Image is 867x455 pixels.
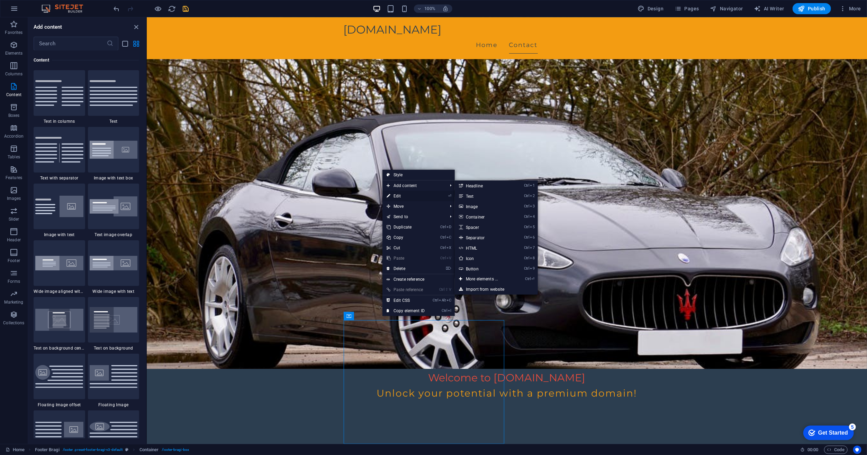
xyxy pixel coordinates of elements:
[455,232,512,243] a: Ctrl6Separator
[707,3,746,14] button: Navigator
[161,446,189,454] span: . footer-bragi-box
[5,50,23,56] p: Elements
[448,308,451,313] i: I
[182,5,190,13] i: Save (Ctrl+S)
[827,446,845,454] span: Code
[34,127,85,181] div: Text with separator
[439,298,446,303] i: Alt
[35,309,83,331] img: text-on-background-centered.svg
[530,204,535,208] i: 3
[446,256,451,260] i: V
[530,214,535,219] i: 4
[530,256,535,260] i: 8
[530,183,535,188] i: 1
[88,345,139,351] span: Text on background
[812,447,813,452] span: :
[168,4,176,13] button: reload
[800,446,819,454] h6: Session time
[531,277,534,281] i: ⏎
[34,37,107,50] input: Search
[524,225,530,229] i: Ctrl
[710,5,743,12] span: Navigator
[34,119,85,124] span: Text in columns
[414,4,439,13] button: 100%
[90,307,138,333] img: text-on-bacground.svg
[35,256,83,270] img: wide-image-with-text-aligned.svg
[35,137,83,162] img: text-with-separator.svg
[824,446,848,454] button: Code
[88,297,139,351] div: Text on background
[20,8,50,14] div: Get Started
[88,127,139,181] div: Image with text box
[530,235,535,240] i: 6
[530,245,535,250] i: 7
[839,5,861,12] span: More
[5,71,22,77] p: Columns
[382,201,444,212] span: Move
[9,216,19,222] p: Slider
[8,113,20,118] p: Boxes
[90,365,138,388] img: floating-image.svg
[113,5,121,13] i: Undo: Change button (Ctrl+Z)
[382,212,444,222] a: Send to
[88,184,139,238] div: Text image overlap
[837,3,864,14] button: More
[88,240,139,294] div: Wide image with text
[793,3,831,14] button: Publish
[51,1,58,8] div: 5
[34,70,85,124] div: Text in columns
[382,253,429,263] a: CtrlVPaste
[635,3,667,14] button: Design
[455,222,512,232] a: Ctrl5Spacer
[34,184,85,238] div: Image with text
[8,279,20,284] p: Forms
[524,235,530,240] i: Ctrl
[40,4,92,13] img: Editor Logo
[35,80,83,106] img: text-in-columns.svg
[382,306,429,316] a: CtrlICopy element ID
[382,285,429,295] a: Ctrl⇧VPaste reference
[455,191,512,201] a: Ctrl2Text
[446,235,451,240] i: C
[35,446,60,454] span: Click to select. Double-click to edit
[154,4,162,13] button: Click here to leave preview mode and continue editing
[530,266,535,271] i: 9
[382,243,429,253] a: CtrlXCut
[90,141,138,159] img: image-with-text-box.svg
[182,4,190,13] button: save
[34,402,85,408] span: Floating Image offset
[530,194,535,198] i: 2
[525,277,531,281] i: Ctrl
[382,222,429,232] a: CtrlDDuplicate
[8,154,20,160] p: Tables
[638,5,664,12] span: Design
[382,263,429,274] a: ⌦Delete
[853,446,861,454] button: Usercentrics
[8,258,20,263] p: Footer
[455,201,512,212] a: Ctrl3Image
[168,5,176,13] i: Reload page
[672,3,702,14] button: Pages
[455,263,512,274] a: Ctrl9Button
[112,4,121,13] button: undo
[382,180,444,191] span: Add content
[445,287,449,292] i: ⇧
[439,287,445,292] i: Ctrl
[34,175,85,181] span: Text with separator
[446,245,451,250] i: X
[382,295,429,306] a: CtrlAltCEdit CSS
[635,3,667,14] div: Design (Ctrl+Alt+Y)
[433,298,439,303] i: Ctrl
[442,308,447,313] i: Ctrl
[35,422,83,444] img: floating-image-right.svg
[524,245,530,250] i: Ctrl
[440,245,446,250] i: Ctrl
[382,274,455,285] a: Create reference
[34,56,139,64] h6: Content
[88,119,139,124] span: Text
[34,354,85,408] div: Floating Image offset
[62,446,123,454] span: . footer .preset-footer-bragi-v3-default
[455,243,512,253] a: Ctrl7HTML
[4,133,24,139] p: Accordion
[90,256,138,270] img: wide-image-with-text.svg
